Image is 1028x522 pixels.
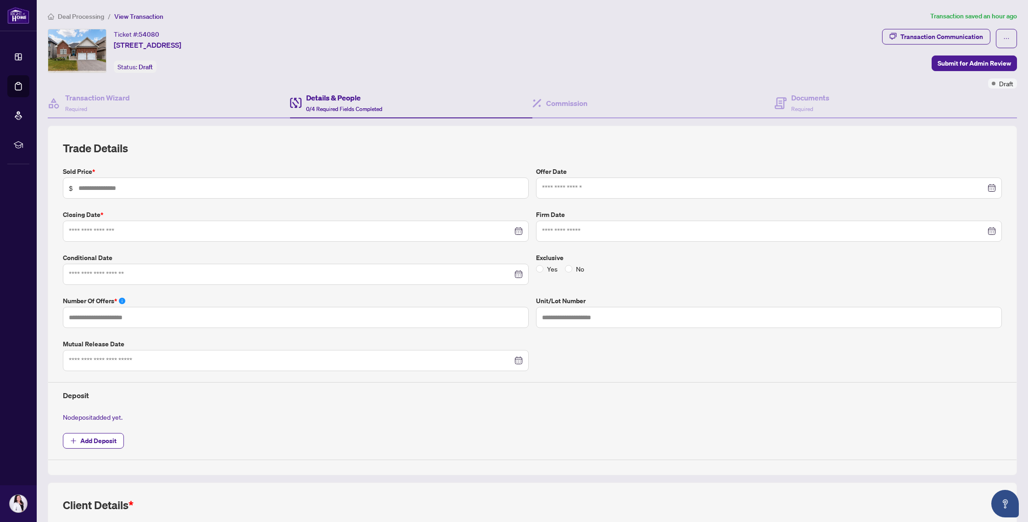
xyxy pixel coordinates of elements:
[306,92,382,103] h4: Details & People
[536,296,1002,306] label: Unit/Lot Number
[139,30,159,39] span: 54080
[7,7,29,24] img: logo
[546,98,587,109] h4: Commission
[572,264,588,274] span: No
[69,183,73,193] span: $
[63,210,529,220] label: Closing Date
[63,167,529,177] label: Sold Price
[536,253,1002,263] label: Exclusive
[63,390,1002,401] h4: Deposit
[938,56,1011,71] span: Submit for Admin Review
[932,56,1017,71] button: Submit for Admin Review
[882,29,990,44] button: Transaction Communication
[114,12,163,21] span: View Transaction
[48,13,54,20] span: home
[114,61,156,73] div: Status:
[306,106,382,112] span: 0/4 Required Fields Completed
[791,92,829,103] h4: Documents
[10,495,27,512] img: Profile Icon
[63,141,1002,155] h2: Trade Details
[65,92,130,103] h4: Transaction Wizard
[900,29,983,44] div: Transaction Communication
[63,296,529,306] label: Number of offers
[63,413,123,421] span: No deposit added yet.
[139,63,153,71] span: Draft
[791,106,813,112] span: Required
[1003,35,1010,42] span: ellipsis
[536,210,1002,220] label: Firm Date
[63,433,124,449] button: Add Deposit
[930,11,1017,22] article: Transaction saved an hour ago
[999,78,1013,89] span: Draft
[114,29,159,39] div: Ticket #:
[119,298,125,304] span: info-circle
[48,29,106,72] img: IMG-S12408430_1.jpg
[58,12,104,21] span: Deal Processing
[70,438,77,444] span: plus
[63,339,529,349] label: Mutual Release Date
[543,264,561,274] span: Yes
[65,106,87,112] span: Required
[80,433,117,448] span: Add Deposit
[114,39,181,50] span: [STREET_ADDRESS]
[63,253,529,263] label: Conditional Date
[991,490,1019,517] button: Open asap
[63,498,134,512] h2: Client Details
[108,11,111,22] li: /
[536,167,1002,177] label: Offer Date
